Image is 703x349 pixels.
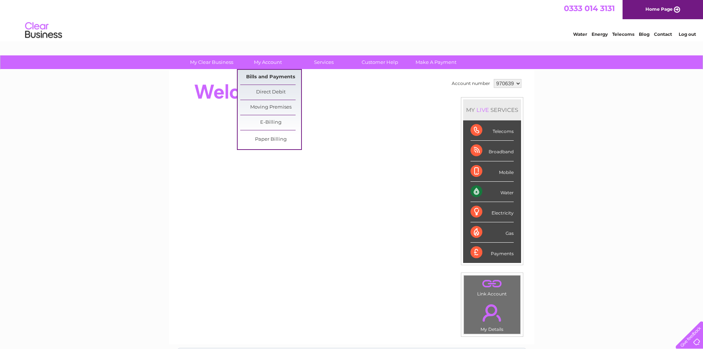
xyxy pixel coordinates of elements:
a: My Clear Business [181,55,242,69]
a: E-Billing [240,115,301,130]
a: Bills and Payments [240,70,301,85]
a: Contact [654,31,672,37]
td: Link Account [464,275,521,298]
div: Water [471,182,514,202]
a: . [466,277,518,290]
td: My Details [464,298,521,334]
a: Energy [592,31,608,37]
div: Mobile [471,161,514,182]
a: Blog [639,31,649,37]
a: Telecoms [612,31,634,37]
a: 0333 014 3131 [564,4,615,13]
a: Water [573,31,587,37]
a: Services [293,55,354,69]
a: . [466,300,518,326]
div: Gas [471,222,514,243]
a: Make A Payment [406,55,466,69]
a: Paper Billing [240,132,301,147]
img: logo.png [25,19,62,42]
a: My Account [237,55,298,69]
a: Log out [679,31,696,37]
a: Customer Help [349,55,410,69]
div: Payments [471,243,514,263]
div: LIVE [475,106,490,113]
div: Clear Business is a trading name of Verastar Limited (registered in [GEOGRAPHIC_DATA] No. 3667643... [178,4,526,36]
td: Account number [450,77,492,90]
a: Direct Debit [240,85,301,100]
div: Electricity [471,202,514,222]
a: Moving Premises [240,100,301,115]
div: Broadband [471,141,514,161]
div: MY SERVICES [463,99,521,120]
div: Telecoms [471,120,514,141]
